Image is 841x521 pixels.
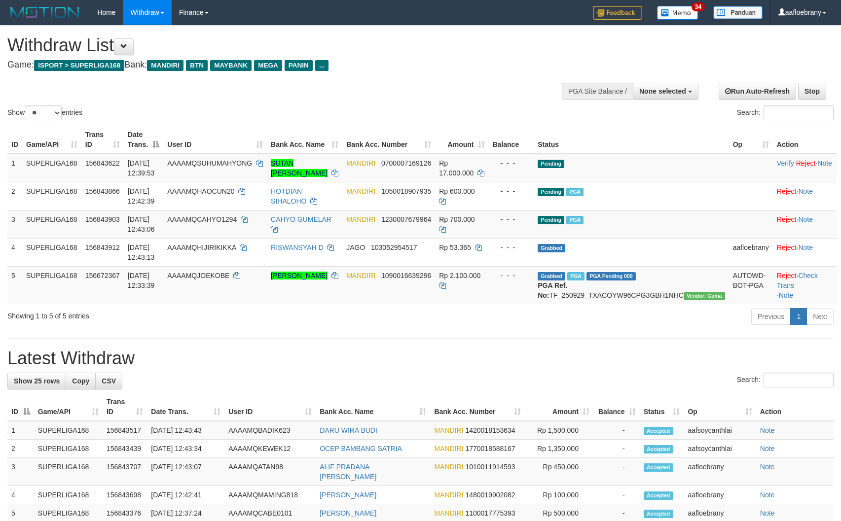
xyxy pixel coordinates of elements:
[320,491,376,499] a: [PERSON_NAME]
[22,238,81,266] td: SUPERLIGA168
[430,393,525,421] th: Bank Acc. Number: activate to sort column ascending
[538,160,564,168] span: Pending
[103,486,147,504] td: 156843698
[489,126,534,154] th: Balance
[633,83,698,100] button: None selected
[102,377,116,385] span: CSV
[538,244,565,252] span: Grabbed
[271,272,328,279] a: [PERSON_NAME]
[760,509,775,517] a: Note
[167,159,252,167] span: AAAAMQSUHUMAHYONG
[346,215,375,223] span: MANDIRI
[796,159,816,167] a: Reject
[346,243,365,251] span: JAGO
[22,182,81,210] td: SUPERLIGA168
[538,272,565,280] span: Grabbed
[85,243,120,251] span: 156843912
[790,308,807,325] a: 1
[147,486,224,504] td: [DATE] 12:42:41
[147,60,183,71] span: MANDIRI
[817,159,832,167] a: Note
[773,182,837,210] td: ·
[128,187,155,205] span: [DATE] 12:42:39
[22,126,81,154] th: Game/API: activate to sort column ascending
[593,486,640,504] td: -
[644,491,673,500] span: Accepted
[760,445,775,452] a: Note
[267,126,342,154] th: Bank Acc. Name: activate to sort column ascending
[777,215,797,223] a: Reject
[434,509,463,517] span: MANDIRI
[525,421,593,440] td: Rp 1,500,000
[7,126,22,154] th: ID
[103,440,147,458] td: 156843439
[779,291,794,299] a: Note
[538,281,567,299] b: PGA Ref. No:
[147,421,224,440] td: [DATE] 12:43:43
[381,215,431,223] span: Copy 1230007679964 to clipboard
[81,126,124,154] th: Trans ID: activate to sort column ascending
[439,187,475,195] span: Rp 600.000
[72,377,89,385] span: Copy
[320,463,376,481] a: ALIF PRADANA [PERSON_NAME]
[493,186,530,196] div: - - -
[34,421,103,440] td: SUPERLIGA168
[439,272,480,279] span: Rp 2.100.000
[777,272,818,289] a: Check Trans
[434,426,463,434] span: MANDIRI
[760,426,775,434] a: Note
[271,159,328,177] a: SUTAN [PERSON_NAME]
[777,159,794,167] a: Verify
[538,188,564,196] span: Pending
[147,458,224,486] td: [DATE] 12:43:07
[34,486,103,504] td: SUPERLIGA168
[644,445,673,453] span: Accepted
[320,445,402,452] a: OCEP BAMBANG SATRIA
[434,445,463,452] span: MANDIRI
[773,210,837,238] td: ·
[639,87,686,95] span: None selected
[254,60,282,71] span: MEGA
[773,154,837,182] td: · ·
[493,243,530,252] div: - - -
[128,215,155,233] span: [DATE] 12:43:06
[684,458,756,486] td: aafloebrany
[684,486,756,504] td: aafloebrany
[764,105,834,120] input: Search:
[7,458,34,486] td: 3
[7,348,834,368] h1: Latest Withdraw
[644,427,673,435] span: Accepted
[684,440,756,458] td: aafsoycanthlai
[85,187,120,195] span: 156843866
[320,509,376,517] a: [PERSON_NAME]
[103,393,147,421] th: Trans ID: activate to sort column ascending
[692,2,705,11] span: 34
[22,266,81,304] td: SUPERLIGA168
[7,210,22,238] td: 3
[224,393,316,421] th: User ID: activate to sort column ascending
[22,154,81,182] td: SUPERLIGA168
[729,238,773,266] td: aafloebrany
[7,238,22,266] td: 4
[85,159,120,167] span: 156843622
[777,187,797,195] a: Reject
[465,445,515,452] span: Copy 1770018588167 to clipboard
[525,486,593,504] td: Rp 100,000
[764,373,834,387] input: Search:
[7,35,551,55] h1: Withdraw List
[593,6,642,20] img: Feedback.jpg
[346,159,375,167] span: MANDIRI
[684,393,756,421] th: Op: activate to sort column ascending
[525,440,593,458] td: Rp 1,350,000
[85,272,120,279] span: 156672367
[729,266,773,304] td: AUTOWD-BOT-PGA
[7,154,22,182] td: 1
[224,486,316,504] td: AAAAMQMAMING818
[34,458,103,486] td: SUPERLIGA168
[737,105,834,120] label: Search:
[640,393,684,421] th: Status: activate to sort column ascending
[593,440,640,458] td: -
[7,182,22,210] td: 2
[381,159,431,167] span: Copy 0700007169126 to clipboard
[128,159,155,177] span: [DATE] 12:39:53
